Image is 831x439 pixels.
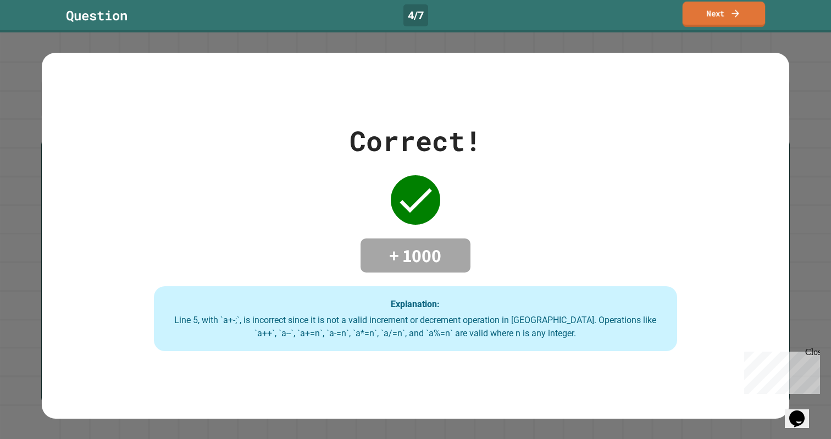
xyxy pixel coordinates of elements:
a: Next [683,2,766,27]
div: 4 / 7 [403,4,428,26]
div: Chat with us now!Close [4,4,76,70]
div: Question [66,5,128,25]
div: Line 5, with `a+-;`, is incorrect since it is not a valid increment or decrement operation in [GE... [165,314,667,340]
iframe: chat widget [785,395,820,428]
iframe: chat widget [740,347,820,394]
div: Correct! [350,120,481,162]
strong: Explanation: [391,299,440,309]
h4: + 1000 [372,244,459,267]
